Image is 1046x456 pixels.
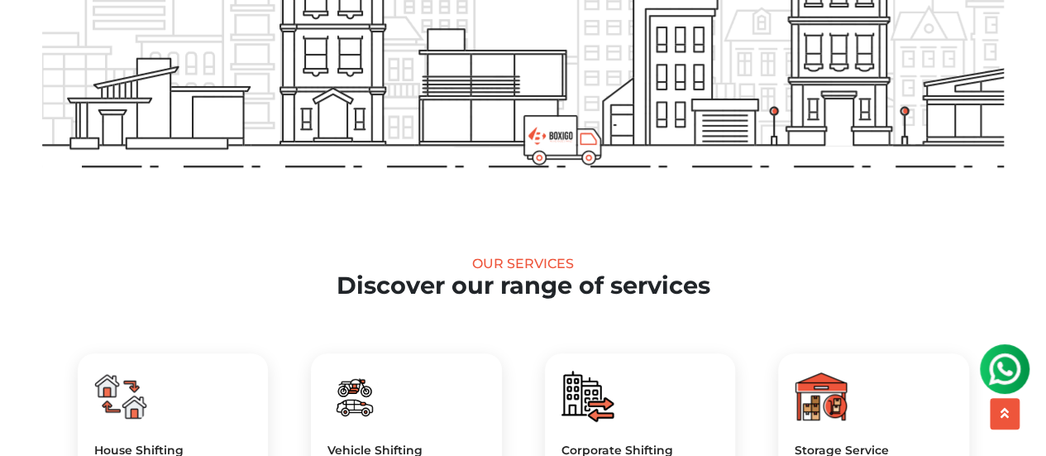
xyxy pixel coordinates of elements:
img: whatsapp-icon.svg [17,17,50,50]
img: boxigo_packers_and_movers_huge_savings [795,370,848,423]
img: boxigo_packers_and_movers_huge_savings [327,370,380,423]
h2: Discover our range of services [42,271,1005,300]
button: scroll up [990,398,1020,430]
img: boxigo_packers_and_movers_huge_savings [94,370,147,423]
img: boxigo_packers_and_movers_huge_savings [561,370,614,423]
div: Our Services [42,256,1005,271]
img: boxigo_prackers_and_movers_truck [523,115,602,166]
